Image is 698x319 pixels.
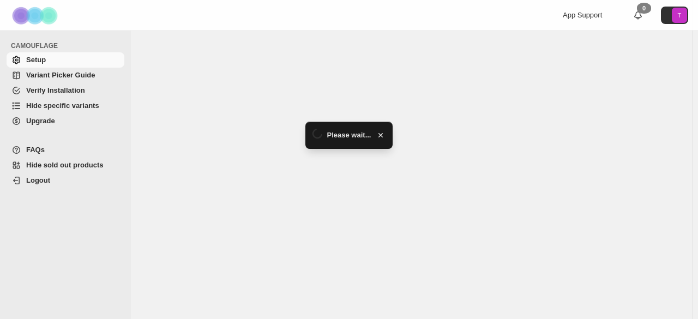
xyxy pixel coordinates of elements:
span: Hide sold out products [26,161,104,169]
span: Avatar with initials T [672,8,687,23]
text: T [678,12,682,19]
a: Variant Picker Guide [7,68,124,83]
span: Verify Installation [26,86,85,94]
span: Hide specific variants [26,101,99,110]
span: Upgrade [26,117,55,125]
a: Hide specific variants [7,98,124,113]
span: App Support [563,11,602,19]
span: Setup [26,56,46,64]
span: Variant Picker Guide [26,71,95,79]
a: Upgrade [7,113,124,129]
a: Verify Installation [7,83,124,98]
a: Hide sold out products [7,158,124,173]
span: CAMOUFLAGE [11,41,125,50]
a: 0 [633,10,643,21]
a: Logout [7,173,124,188]
span: Please wait... [327,130,371,141]
a: FAQs [7,142,124,158]
a: Setup [7,52,124,68]
div: 0 [637,3,651,14]
span: Logout [26,176,50,184]
span: FAQs [26,146,45,154]
img: Camouflage [9,1,63,31]
button: Avatar with initials T [661,7,688,24]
